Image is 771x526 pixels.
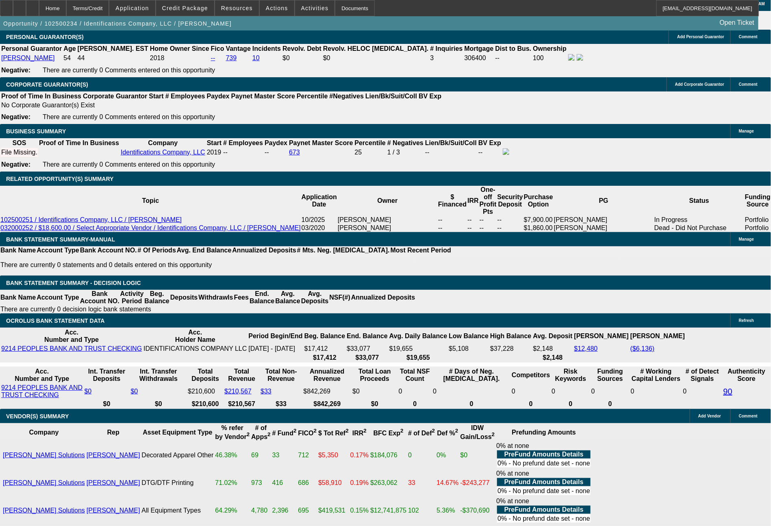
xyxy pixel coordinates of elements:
[425,148,477,157] td: --
[148,139,178,146] b: Company
[224,367,259,383] th: Total Revenue
[551,400,590,408] th: 0
[304,354,345,362] th: $17,412
[467,186,479,216] th: IRR
[6,236,115,243] span: BANK STATEMENT SUMMARY-MANUAL
[265,139,287,146] b: Paydex
[130,367,187,383] th: Int. Transfer Withdrawals
[215,0,259,16] button: Resources
[289,149,300,156] a: 673
[1,113,30,120] b: Negative:
[504,506,584,513] b: PreFund Amounts Details
[272,469,297,496] td: 416
[6,176,113,182] span: RELATED OPPORTUNITY(S) SUMMARY
[630,367,682,383] th: # Working Capital Lenders
[223,139,263,146] b: # Employees
[107,429,119,436] b: Rep
[478,148,502,157] td: --
[490,328,532,344] th: High Balance
[198,290,233,305] th: Withdrawls
[1,139,38,147] th: SOS
[1,345,142,352] a: 9214 PEOPLES BANK AND TRUST CHECKING
[206,148,222,157] td: 2019
[398,384,432,399] td: 0
[430,54,463,63] td: 3
[512,429,576,436] b: Prefunding Amounts
[745,224,771,232] td: Portfolio
[370,497,407,524] td: $12,741,875
[0,261,451,269] p: There are currently 0 statements and 0 details entered on this opportunity
[282,45,321,52] b: Revolv. Debt
[389,328,448,344] th: Avg. Daily Balance
[272,442,297,469] td: 33
[3,479,85,486] a: [PERSON_NAME] Solutions
[80,246,137,254] th: Bank Account NO.
[314,428,317,434] sup: 2
[479,186,497,216] th: One-off Profit Pts
[364,428,367,434] sup: 2
[504,478,584,485] b: PreFund Amounts Details
[432,428,435,434] sup: 2
[438,224,467,232] td: --
[337,224,438,232] td: [PERSON_NAME]
[1,149,37,156] div: File Missing.
[455,428,458,434] sup: 2
[350,469,369,496] td: 0.19%
[479,216,497,224] td: --
[226,45,251,52] b: Vantage
[739,35,758,39] span: Comment
[6,280,141,286] span: Bank Statement Summary - Decision Logic
[511,400,550,408] th: 0
[591,400,630,408] th: 0
[318,442,349,469] td: $5,350
[503,148,509,155] img: facebook-icon.png
[43,67,215,74] span: There are currently 0 Comments entered on this opportunity
[63,45,76,52] b: Age
[120,290,144,305] th: Activity Period
[87,452,140,459] a: [PERSON_NAME]
[574,328,629,344] th: [PERSON_NAME]
[301,290,329,305] th: Avg. Deposits
[251,442,271,469] td: 69
[232,246,296,254] th: Annualized Deposits
[437,430,458,437] b: Def %
[438,216,467,224] td: --
[654,186,745,216] th: Status
[143,345,247,353] td: IDENTIFICATIONS COMPANY LLC
[187,367,223,383] th: Total Deposits
[264,148,288,157] td: --
[352,384,397,399] td: $0
[221,5,253,11] span: Resources
[84,367,129,383] th: Int. Transfer Deposits
[533,328,573,344] th: Avg. Deposit
[162,5,208,11] span: Credit Package
[261,388,271,395] a: $33
[36,246,80,254] th: Account Type
[36,290,80,305] th: Account Type
[430,45,463,52] b: # Inquiries
[301,186,337,216] th: Application Date
[460,442,495,469] td: $0
[215,442,250,469] td: 46.38%
[115,5,149,11] span: Application
[408,430,435,437] b: # of Def
[137,246,176,254] th: # Of Periods
[1,54,55,61] a: [PERSON_NAME]
[170,290,198,305] th: Deposits
[295,0,335,16] button: Activities
[131,388,138,395] a: $0
[260,367,302,383] th: Total Non-Revenue
[698,414,721,418] span: Add Vendor
[304,328,345,344] th: Beg. Balance
[141,497,214,524] td: All Equipment Types
[533,45,567,52] b: Ownership
[252,54,260,61] a: 10
[408,469,435,496] td: 33
[298,430,317,437] b: FICO
[683,384,722,399] td: 0
[351,290,415,305] th: Annualized Deposits
[144,290,169,305] th: Beg. Balance
[43,161,215,168] span: There are currently 0 Comments entered on this opportunity
[234,290,249,305] th: Fees
[425,139,477,146] b: Lien/Bk/Suit/Coll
